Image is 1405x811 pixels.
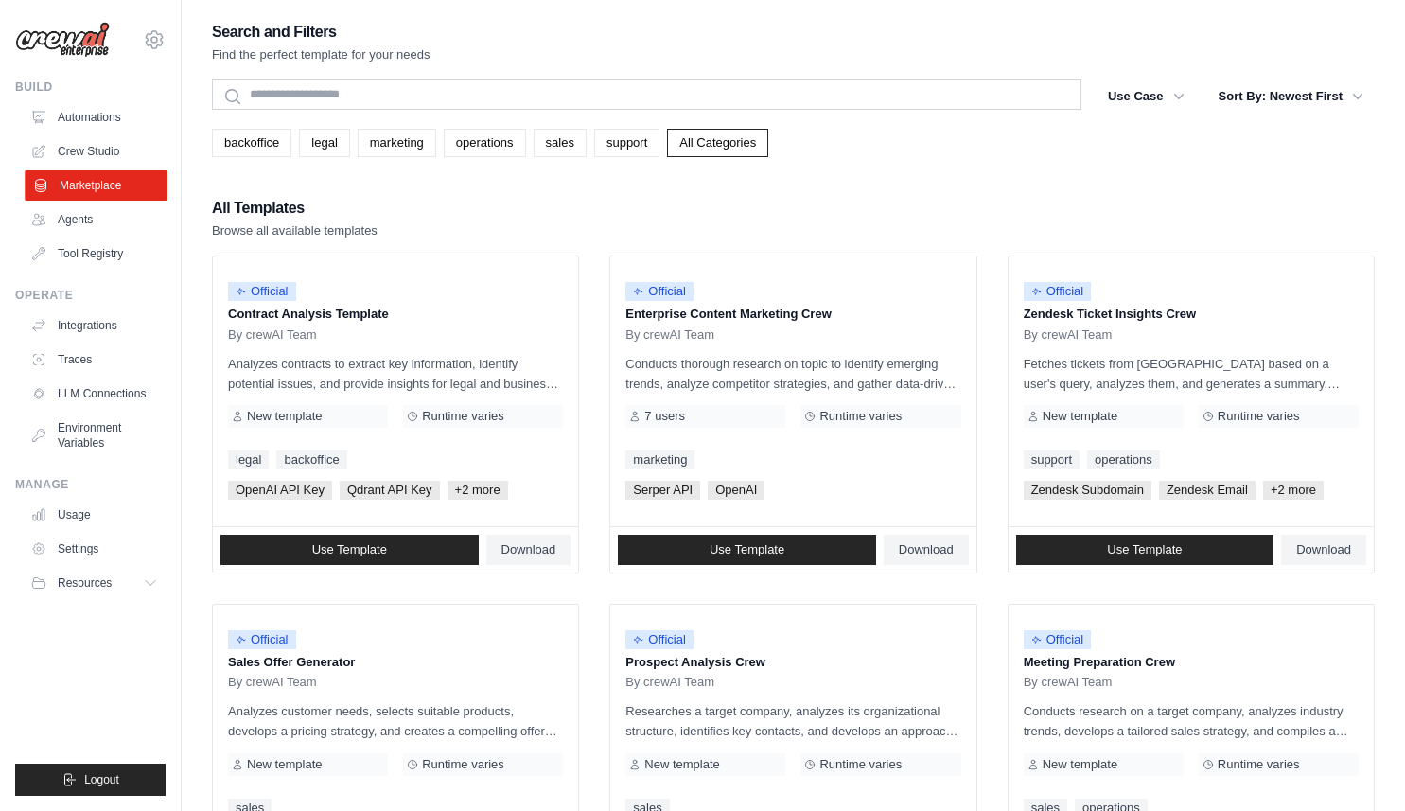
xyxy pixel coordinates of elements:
a: Settings [23,534,166,564]
a: backoffice [212,129,291,157]
span: Official [228,630,296,649]
a: support [1024,450,1080,469]
span: Runtime varies [422,409,504,424]
span: New template [247,409,322,424]
a: Automations [23,102,166,132]
p: Enterprise Content Marketing Crew [625,305,960,324]
span: New template [644,757,719,772]
a: Download [884,535,969,565]
span: By crewAI Team [1024,327,1113,343]
span: Download [899,542,954,557]
button: Sort By: Newest First [1207,79,1375,114]
p: Conducts research on a target company, analyzes industry trends, develops a tailored sales strate... [1024,701,1359,741]
a: sales [534,129,587,157]
span: Runtime varies [819,409,902,424]
span: Official [228,282,296,301]
a: marketing [625,450,694,469]
span: Download [1296,542,1351,557]
p: Zendesk Ticket Insights Crew [1024,305,1359,324]
h2: All Templates [212,195,378,221]
div: Manage [15,477,166,492]
span: Resources [58,575,112,591]
span: Logout [84,772,119,787]
a: legal [228,450,269,469]
span: Use Template [1107,542,1182,557]
p: Conducts thorough research on topic to identify emerging trends, analyze competitor strategies, a... [625,354,960,394]
a: support [594,129,659,157]
span: Official [1024,282,1092,301]
span: Official [625,282,694,301]
a: Traces [23,344,166,375]
a: Download [1281,535,1366,565]
span: Serper API [625,481,700,500]
a: Use Template [618,535,876,565]
a: marketing [358,129,436,157]
span: 7 users [644,409,685,424]
span: New template [1043,757,1117,772]
a: Use Template [220,535,479,565]
p: Meeting Preparation Crew [1024,653,1359,672]
span: New template [1043,409,1117,424]
span: By crewAI Team [625,675,714,690]
a: Marketplace [25,170,167,201]
a: Tool Registry [23,238,166,269]
a: Agents [23,204,166,235]
p: Analyzes customer needs, selects suitable products, develops a pricing strategy, and creates a co... [228,701,563,741]
a: All Categories [667,129,768,157]
a: LLM Connections [23,379,166,409]
a: backoffice [276,450,346,469]
span: Zendesk Subdomain [1024,481,1151,500]
span: Use Template [710,542,784,557]
span: By crewAI Team [228,327,317,343]
p: Prospect Analysis Crew [625,653,960,672]
p: Fetches tickets from [GEOGRAPHIC_DATA] based on a user's query, analyzes them, and generates a su... [1024,354,1359,394]
p: Contract Analysis Template [228,305,563,324]
span: Runtime varies [819,757,902,772]
span: Runtime varies [1218,409,1300,424]
span: +2 more [1263,481,1324,500]
a: legal [299,129,349,157]
span: New template [247,757,322,772]
p: Researches a target company, analyzes its organizational structure, identifies key contacts, and ... [625,701,960,741]
a: Use Template [1016,535,1274,565]
h2: Search and Filters [212,19,430,45]
button: Logout [15,764,166,796]
span: OpenAI [708,481,764,500]
p: Find the perfect template for your needs [212,45,430,64]
span: Zendesk Email [1159,481,1256,500]
a: Crew Studio [23,136,166,167]
span: Official [625,630,694,649]
span: By crewAI Team [625,327,714,343]
button: Resources [23,568,166,598]
a: Download [486,535,571,565]
img: Logo [15,22,110,58]
span: Use Template [312,542,387,557]
div: Operate [15,288,166,303]
span: Runtime varies [422,757,504,772]
span: Runtime varies [1218,757,1300,772]
span: OpenAI API Key [228,481,332,500]
a: operations [1087,450,1160,469]
p: Browse all available templates [212,221,378,240]
span: Official [1024,630,1092,649]
span: Qdrant API Key [340,481,440,500]
a: operations [444,129,526,157]
a: Integrations [23,310,166,341]
p: Sales Offer Generator [228,653,563,672]
span: By crewAI Team [1024,675,1113,690]
a: Usage [23,500,166,530]
button: Use Case [1097,79,1196,114]
span: +2 more [448,481,508,500]
span: Download [501,542,556,557]
a: Environment Variables [23,413,166,458]
span: By crewAI Team [228,675,317,690]
p: Analyzes contracts to extract key information, identify potential issues, and provide insights fo... [228,354,563,394]
div: Build [15,79,166,95]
